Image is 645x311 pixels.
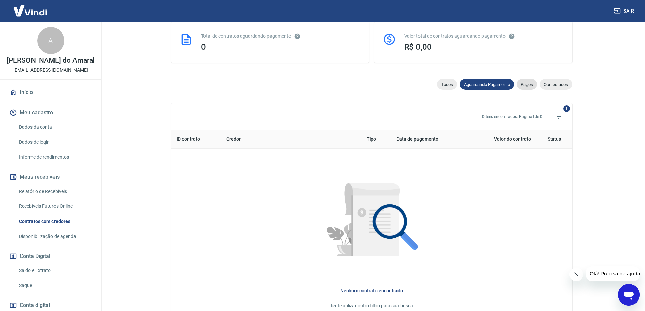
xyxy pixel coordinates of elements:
span: Filtros [551,109,567,125]
svg: Esses contratos não se referem à Vindi, mas sim a outras instituições. [294,33,301,40]
div: Todos [437,79,457,90]
a: Informe de rendimentos [16,150,93,164]
button: Meus recebíveis [8,170,93,184]
iframe: Fechar mensagem [569,268,583,281]
th: Tipo [361,130,391,149]
th: Data de pagamento [391,130,468,149]
div: Valor total de contratos aguardando pagamento [404,32,564,40]
span: Olá! Precisa de ajuda? [4,5,57,10]
a: Relatório de Recebíveis [16,184,93,198]
p: [PERSON_NAME] do Amaral [7,57,95,64]
div: A [37,27,64,54]
span: Pagos [517,82,537,87]
button: Sair [612,5,637,17]
a: Dados da conta [16,120,93,134]
div: Contestados [540,79,572,90]
span: 1 [563,105,570,112]
p: 0 itens encontrados. Página 1 de 0 [482,114,542,120]
div: Total de contratos aguardando pagamento [201,32,361,40]
th: Status [536,130,572,149]
span: Contestados [540,82,572,87]
a: Dados de login [16,135,93,149]
a: Disponibilização de agenda [16,229,93,243]
svg: O valor comprometido não se refere a pagamentos pendentes na Vindi e sim como garantia a outras i... [508,33,515,40]
th: Valor do contrato [467,130,536,149]
th: Credor [221,130,361,149]
img: Nenhum item encontrado [309,159,434,285]
a: Início [8,85,93,100]
p: [EMAIL_ADDRESS][DOMAIN_NAME] [13,67,88,74]
button: Conta Digital [8,249,93,264]
span: Aguardando Pagamento [460,82,514,87]
span: R$ 0,00 [404,42,432,52]
th: ID contrato [171,130,221,149]
span: Conta digital [20,301,50,310]
span: Todos [437,82,457,87]
button: Meu cadastro [8,105,93,120]
iframe: Botão para abrir a janela de mensagens [618,284,640,306]
span: Tente utilizar outro filtro para sua busca [330,303,413,308]
div: Pagos [517,79,537,90]
a: Saque [16,279,93,292]
div: Aguardando Pagamento [460,79,514,90]
h6: Nenhum contrato encontrado [182,287,561,294]
a: Saldo e Extrato [16,264,93,277]
img: Vindi [8,0,52,21]
a: Contratos com credores [16,215,93,228]
a: Recebíveis Futuros Online [16,199,93,213]
iframe: Mensagem da empresa [586,266,640,281]
div: 0 [201,42,361,52]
